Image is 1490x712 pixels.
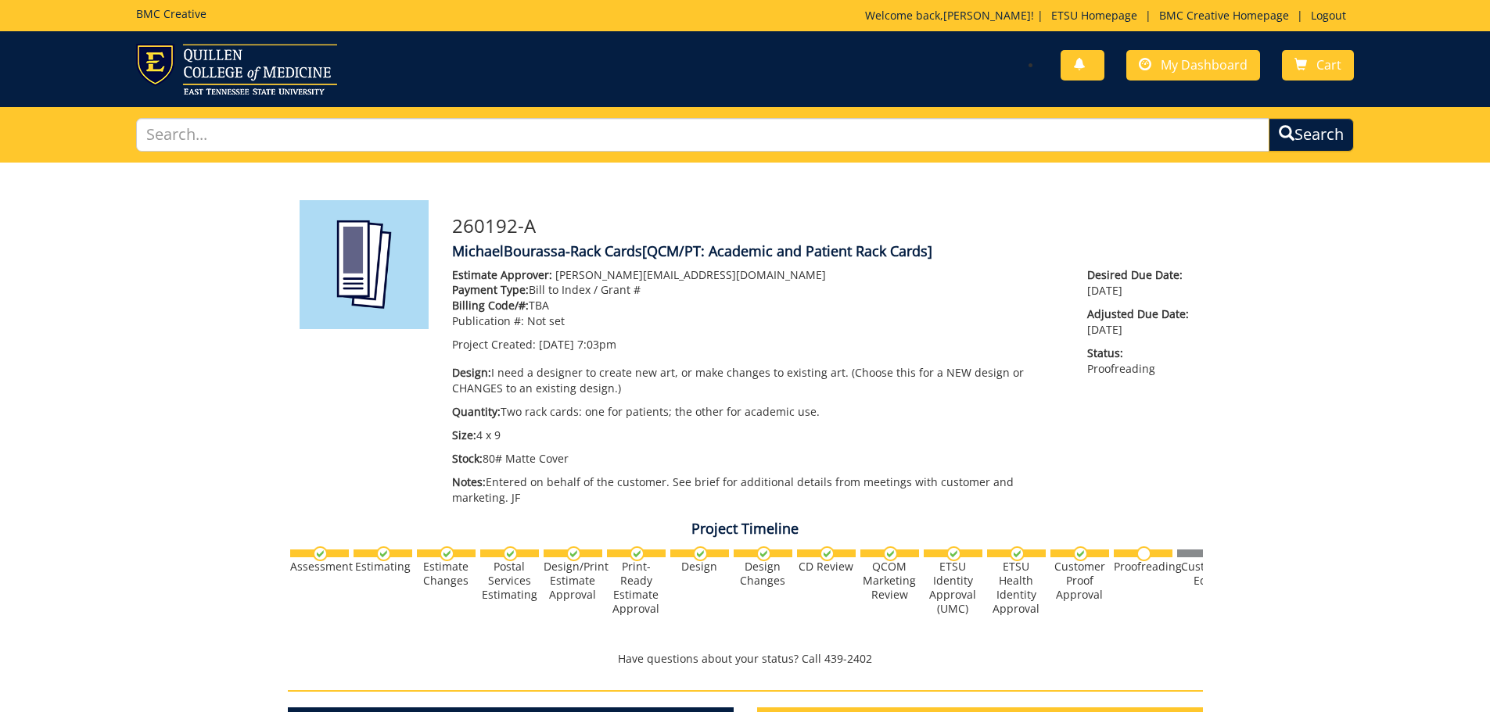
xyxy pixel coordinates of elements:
[452,244,1191,259] h4: MichaelBourassa-Rack Cards
[136,8,206,20] h5: BMC Creative
[820,546,835,561] img: checkmark
[943,8,1031,23] a: [PERSON_NAME]
[607,560,666,616] div: Print-Ready Estimate Approval
[452,365,491,380] span: Design:
[1087,306,1190,338] p: [DATE]
[136,44,337,95] img: ETSU logo
[452,474,1065,506] p: Entered on behalf of the customer. See brief for additional details from meetings with customer a...
[1126,50,1260,81] a: My Dashboard
[452,267,552,282] span: Estimate Approver:
[1087,345,1190,361] span: Status:
[1114,560,1172,574] div: Proofreading
[452,337,536,352] span: Project Created:
[734,560,792,588] div: Design Changes
[376,546,391,561] img: checkmark
[527,313,565,328] span: Not set
[1282,50,1354,81] a: Cart
[1136,546,1151,561] img: no
[1151,8,1297,23] a: BMC Creative Homepage
[452,298,1065,313] p: TBA
[797,560,856,574] div: CD Review
[1050,560,1109,602] div: Customer Proof Approval
[452,298,529,313] span: Billing Code/#:
[630,546,644,561] img: checkmark
[452,365,1065,396] p: I need a designer to create new art, or make changes to existing art. (Choose this for a NEW desi...
[1073,546,1088,561] img: checkmark
[288,521,1203,537] h4: Project Timeline
[756,546,771,561] img: checkmark
[290,560,349,574] div: Assessment
[440,546,454,561] img: checkmark
[288,651,1203,667] p: Have questions about your status? Call 439-2402
[1087,267,1190,299] p: [DATE]
[452,313,524,328] span: Publication #:
[300,200,429,329] img: Product featured image
[539,337,616,352] span: [DATE] 7:03pm
[1087,306,1190,322] span: Adjusted Due Date:
[452,451,483,466] span: Stock:
[924,560,982,616] div: ETSU Identity Approval (UMC)
[1161,56,1248,73] span: My Dashboard
[452,428,1065,443] p: 4 x 9
[313,546,328,561] img: checkmark
[883,546,898,561] img: checkmark
[946,546,961,561] img: checkmark
[452,216,1191,236] h3: 260192-A
[452,282,1065,298] p: Bill to Index / Grant #
[136,118,1270,152] input: Search...
[417,560,476,588] div: Estimate Changes
[987,560,1046,616] div: ETSU Health Identity Approval
[1303,8,1354,23] a: Logout
[1010,546,1025,561] img: checkmark
[452,404,501,419] span: Quantity:
[670,560,729,574] div: Design
[354,560,412,574] div: Estimating
[1269,118,1354,152] button: Search
[503,546,518,561] img: checkmark
[860,560,919,602] div: QCOM Marketing Review
[452,267,1065,283] p: [PERSON_NAME][EMAIL_ADDRESS][DOMAIN_NAME]
[1087,267,1190,283] span: Desired Due Date:
[452,404,1065,420] p: Two rack cards: one for patients; the other for academic use.
[1087,345,1190,377] p: Proofreading
[452,451,1065,467] p: 80# Matte Cover
[452,474,486,489] span: Notes:
[693,546,708,561] img: checkmark
[865,8,1354,23] p: Welcome back, ! | | |
[1043,8,1145,23] a: ETSU Homepage
[566,546,581,561] img: checkmark
[642,242,932,260] span: [QCM/PT: Academic and Patient Rack Cards]
[1177,560,1236,588] div: Customer Edits
[480,560,539,602] div: Postal Services Estimating
[452,428,476,442] span: Size:
[1316,56,1341,73] span: Cart
[544,560,602,602] div: Design/Print Estimate Approval
[452,282,529,297] span: Payment Type:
